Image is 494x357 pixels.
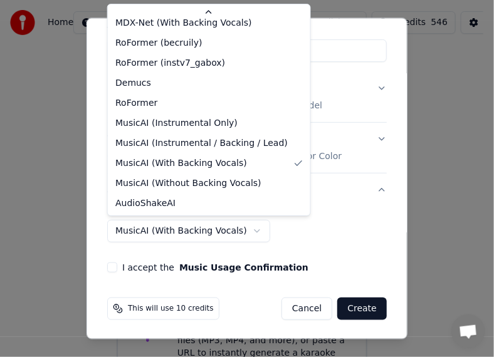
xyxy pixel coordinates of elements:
[115,77,151,90] span: Demucs
[115,97,157,110] span: RoFormer
[115,137,288,150] span: MusicAI (Instrumental / Backing / Lead)
[115,117,238,130] span: MusicAI (Instrumental Only)
[115,177,261,190] span: MusicAI (Without Backing Vocals)
[115,157,247,170] span: MusicAI (With Backing Vocals)
[115,197,176,210] span: AudioShakeAI
[115,17,252,29] span: MDX-Net (With Backing Vocals)
[115,37,202,49] span: RoFormer (becruily)
[115,57,225,70] span: RoFormer (instv7_gabox)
